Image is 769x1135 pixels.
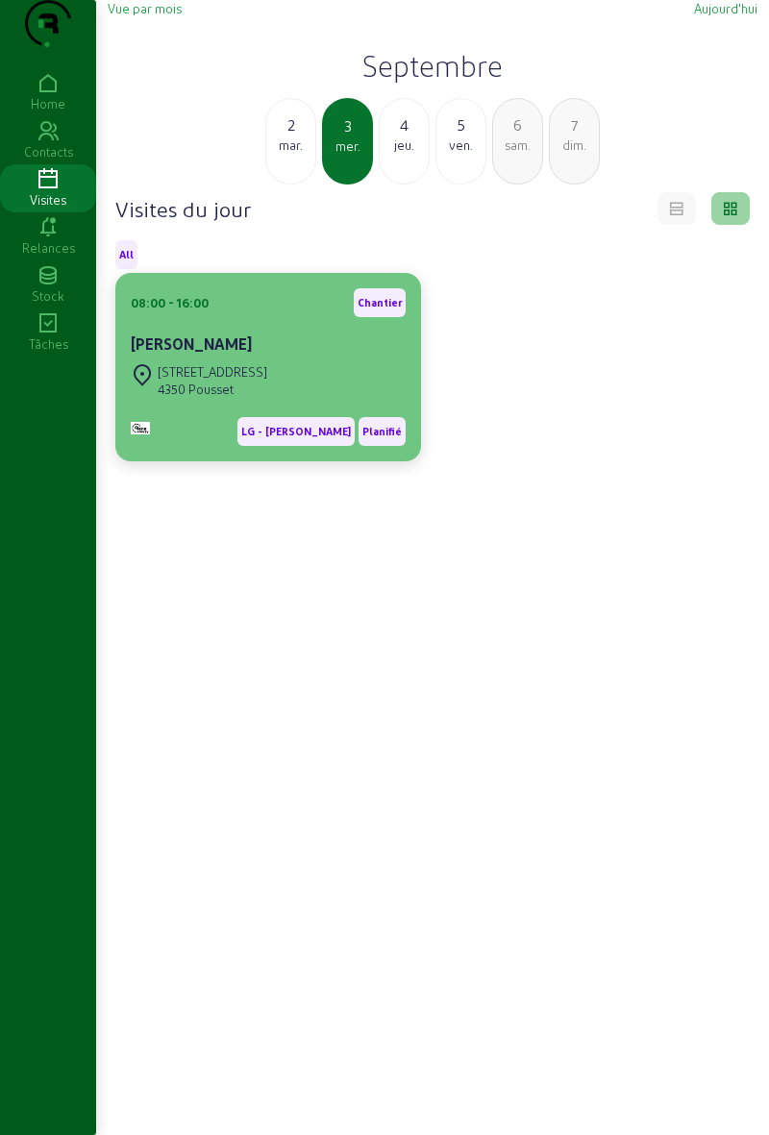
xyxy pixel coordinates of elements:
[324,114,371,137] div: 3
[493,113,542,136] div: 6
[436,113,485,136] div: 5
[119,248,134,261] span: All
[550,136,599,154] div: dim.
[362,425,402,438] span: Planifié
[380,136,429,154] div: jeu.
[131,422,150,434] img: Monitoring et Maintenance
[115,195,251,222] h4: Visites du jour
[158,381,267,398] div: 4350 Pousset
[131,334,252,353] cam-card-title: [PERSON_NAME]
[266,113,315,136] div: 2
[324,137,371,155] div: mer.
[131,294,209,311] div: 08:00 - 16:00
[358,296,402,309] span: Chantier
[266,136,315,154] div: mar.
[108,48,757,83] h2: Septembre
[550,113,599,136] div: 7
[694,1,757,15] span: Aujourd'hui
[380,113,429,136] div: 4
[241,425,351,438] span: LG - [PERSON_NAME]
[108,1,182,15] span: Vue par mois
[493,136,542,154] div: sam.
[436,136,485,154] div: ven.
[158,363,267,381] div: [STREET_ADDRESS]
